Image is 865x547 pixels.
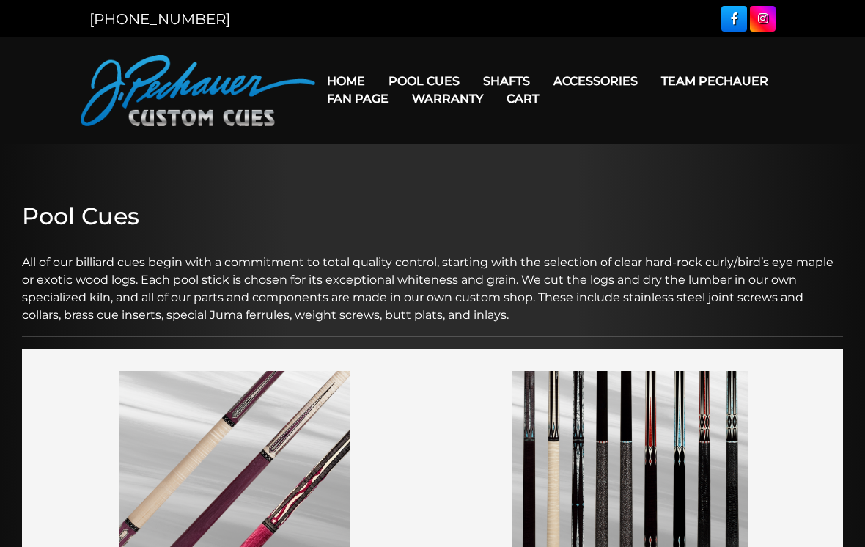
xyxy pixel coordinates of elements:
[377,62,471,100] a: Pool Cues
[542,62,649,100] a: Accessories
[22,236,843,324] p: All of our billiard cues begin with a commitment to total quality control, starting with the sele...
[315,80,400,117] a: Fan Page
[471,62,542,100] a: Shafts
[315,62,377,100] a: Home
[89,10,230,28] a: [PHONE_NUMBER]
[495,80,551,117] a: Cart
[649,62,780,100] a: Team Pechauer
[81,55,315,126] img: Pechauer Custom Cues
[22,202,843,230] h2: Pool Cues
[400,80,495,117] a: Warranty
